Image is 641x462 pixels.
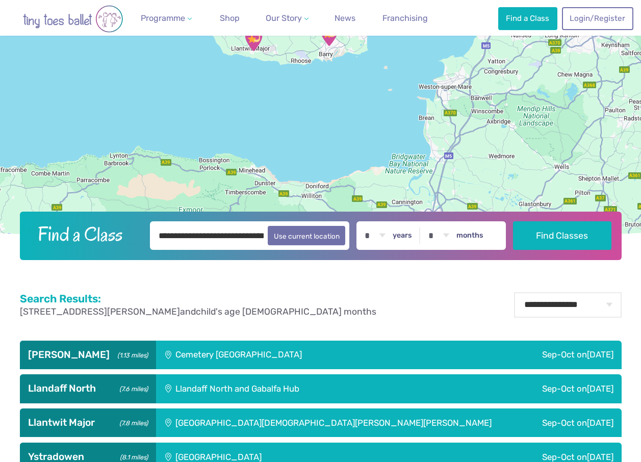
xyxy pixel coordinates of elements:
small: (1.13 miles) [114,349,147,360]
span: Our Story [266,13,302,23]
div: Our Lady & St Illtyd's Church Hall [241,27,266,52]
img: Google [3,231,36,244]
a: News [330,8,360,29]
a: Open this area in Google Maps (opens a new window) [3,231,36,244]
span: [DATE] [587,418,613,428]
span: News [335,13,355,23]
div: Sep-Oct on [453,341,622,369]
div: Sep-Oct on [527,408,621,437]
p: and [20,305,376,318]
a: Franchising [378,8,432,29]
span: child's age [DEMOGRAPHIC_DATA] months [196,306,376,317]
h3: [PERSON_NAME] [28,349,148,361]
span: [DATE] [587,452,613,462]
label: months [456,231,483,240]
span: Franchising [382,13,428,23]
small: (7.6 miles) [116,382,147,393]
h2: Search Results: [20,292,376,305]
a: Login/Register [562,7,633,30]
a: Our Story [262,8,313,29]
span: [DATE] [587,349,613,360]
h2: Find a Class [30,221,143,247]
small: (7.8 miles) [116,417,147,427]
button: Use current location [268,226,346,245]
a: Programme [137,8,196,29]
div: Cemetery [GEOGRAPHIC_DATA] [156,341,453,369]
span: [STREET_ADDRESS][PERSON_NAME] [20,306,180,317]
span: Shop [220,13,240,23]
img: tiny toes ballet [12,5,134,33]
div: [GEOGRAPHIC_DATA][DEMOGRAPHIC_DATA][PERSON_NAME][PERSON_NAME] [156,408,527,437]
div: Sep-Oct on [451,374,621,403]
span: Programme [141,13,185,23]
label: years [393,231,412,240]
a: Find a Class [498,7,557,30]
button: Find Classes [513,221,611,250]
h3: Llandaff North [28,382,148,395]
span: [DATE] [587,383,613,394]
div: Llandaff North and Gabalfa Hub [156,374,451,403]
div: Cemetery Approach Community Centre [316,21,342,47]
small: (8.1 miles) [116,451,147,461]
a: Shop [216,8,244,29]
h3: Llantwit Major [28,417,148,429]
